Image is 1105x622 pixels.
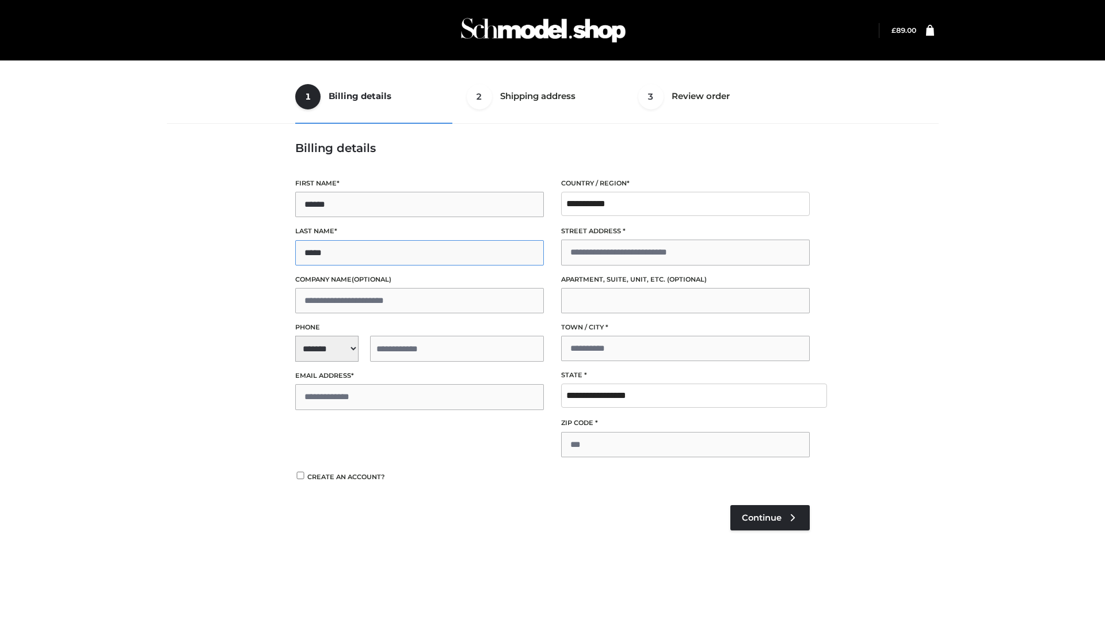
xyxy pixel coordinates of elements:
label: First name [295,178,544,189]
label: Phone [295,322,544,333]
span: (optional) [667,275,707,283]
span: Continue [742,513,782,523]
label: Town / City [561,322,810,333]
span: £ [891,26,896,35]
img: Schmodel Admin 964 [457,7,630,53]
a: Continue [730,505,810,530]
label: State [561,370,810,381]
a: £89.00 [891,26,916,35]
h3: Billing details [295,141,810,155]
span: Create an account? [307,473,385,481]
label: Country / Region [561,178,810,189]
label: Last name [295,226,544,237]
label: Company name [295,274,544,285]
span: (optional) [352,275,391,283]
input: Create an account? [295,472,306,479]
label: Apartment, suite, unit, etc. [561,274,810,285]
label: Street address [561,226,810,237]
label: ZIP Code [561,418,810,428]
bdi: 89.00 [891,26,916,35]
label: Email address [295,370,544,381]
